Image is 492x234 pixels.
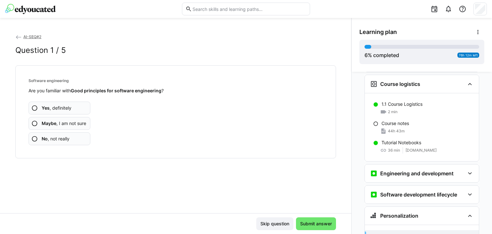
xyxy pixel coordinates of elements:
[299,221,333,227] span: Submit answer
[388,109,398,114] span: 2 min
[459,53,478,57] span: 76h 12m left
[42,105,71,111] span: , definitely
[388,148,400,153] span: 36 min
[365,51,399,59] div: % completed
[380,81,420,87] h3: Course logistics
[406,148,437,153] span: [DOMAIN_NAME]
[296,217,336,230] button: Submit answer
[381,101,422,107] p: 1.1 Course Logistics
[29,88,164,93] span: Are you familiar with ?
[359,29,397,36] span: Learning plan
[42,136,70,142] span: , not really
[23,34,41,39] span: AI-SEQ#2
[259,221,290,227] span: Skip question
[380,213,418,219] h3: Personalization
[42,120,86,127] span: , I am not sure
[388,129,405,134] span: 44h 43m
[192,6,307,12] input: Search skills and learning paths…
[42,121,56,126] b: Maybe
[380,170,454,177] h3: Engineering and development
[365,52,368,58] span: 6
[15,46,66,55] h2: Question 1 / 5
[42,136,48,141] b: No
[42,105,50,111] b: Yes
[256,217,293,230] button: Skip question
[381,139,421,146] p: Tutorial Notebooks
[381,120,409,127] p: Course notes
[380,191,457,198] h3: Software development lifecycle
[15,34,41,39] a: AI-SEQ#2
[71,88,161,93] strong: Good principles for software engineering
[29,79,323,83] h4: Software engineering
